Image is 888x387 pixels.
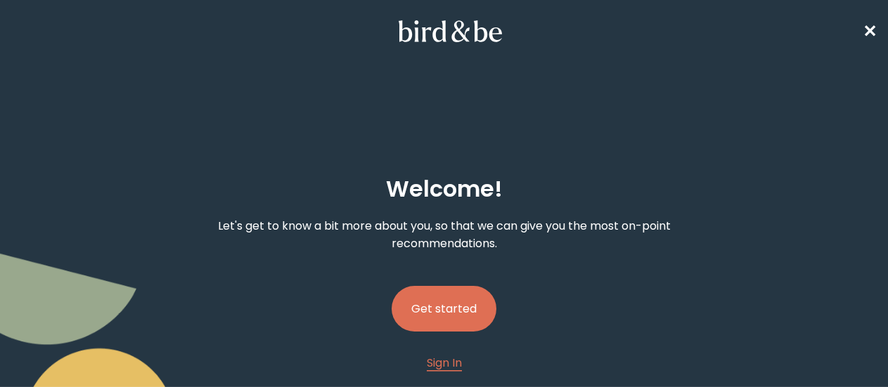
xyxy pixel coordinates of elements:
a: ✕ [863,19,877,44]
p: Let's get to know a bit more about you, so that we can give you the most on-point recommendations. [167,217,721,252]
span: Sign In [427,355,462,371]
a: Get started [392,263,496,354]
a: Sign In [427,354,462,372]
h2: Welcome ! [386,172,503,206]
span: ✕ [863,20,877,43]
button: Get started [392,286,496,332]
